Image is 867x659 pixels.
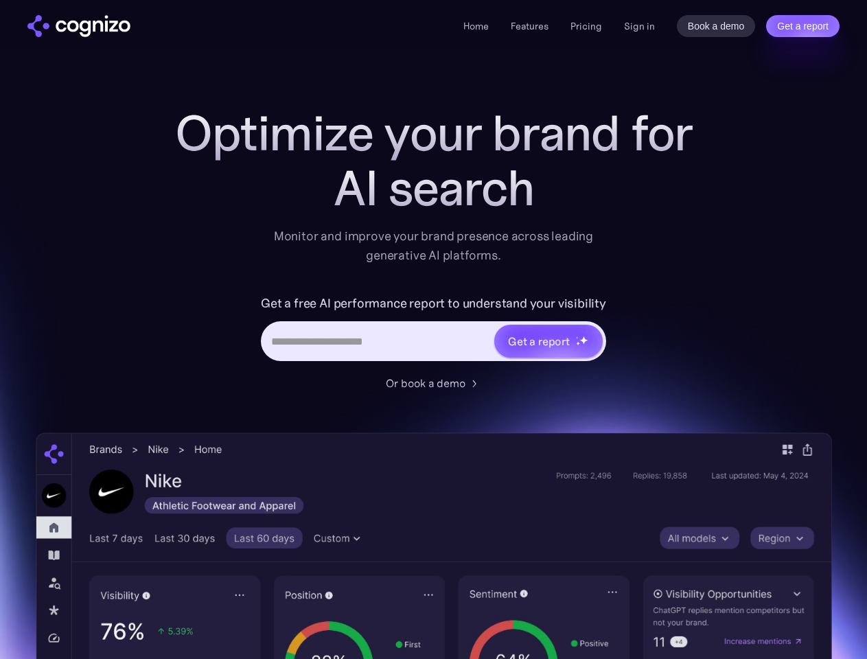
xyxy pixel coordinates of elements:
[265,227,603,265] div: Monitor and improve your brand presence across leading generative AI platforms.
[677,15,756,37] a: Book a demo
[261,292,606,314] label: Get a free AI performance report to understand your visibility
[576,336,578,338] img: star
[27,15,130,37] img: cognizo logo
[159,161,708,216] div: AI search
[579,336,588,345] img: star
[159,106,708,161] h1: Optimize your brand for
[570,20,602,32] a: Pricing
[624,18,655,34] a: Sign in
[511,20,548,32] a: Features
[493,323,604,359] a: Get a reportstarstarstar
[463,20,489,32] a: Home
[386,375,482,391] a: Or book a demo
[508,333,570,349] div: Get a report
[576,341,581,346] img: star
[386,375,465,391] div: Or book a demo
[27,15,130,37] a: home
[766,15,840,37] a: Get a report
[261,292,606,368] form: Hero URL Input Form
